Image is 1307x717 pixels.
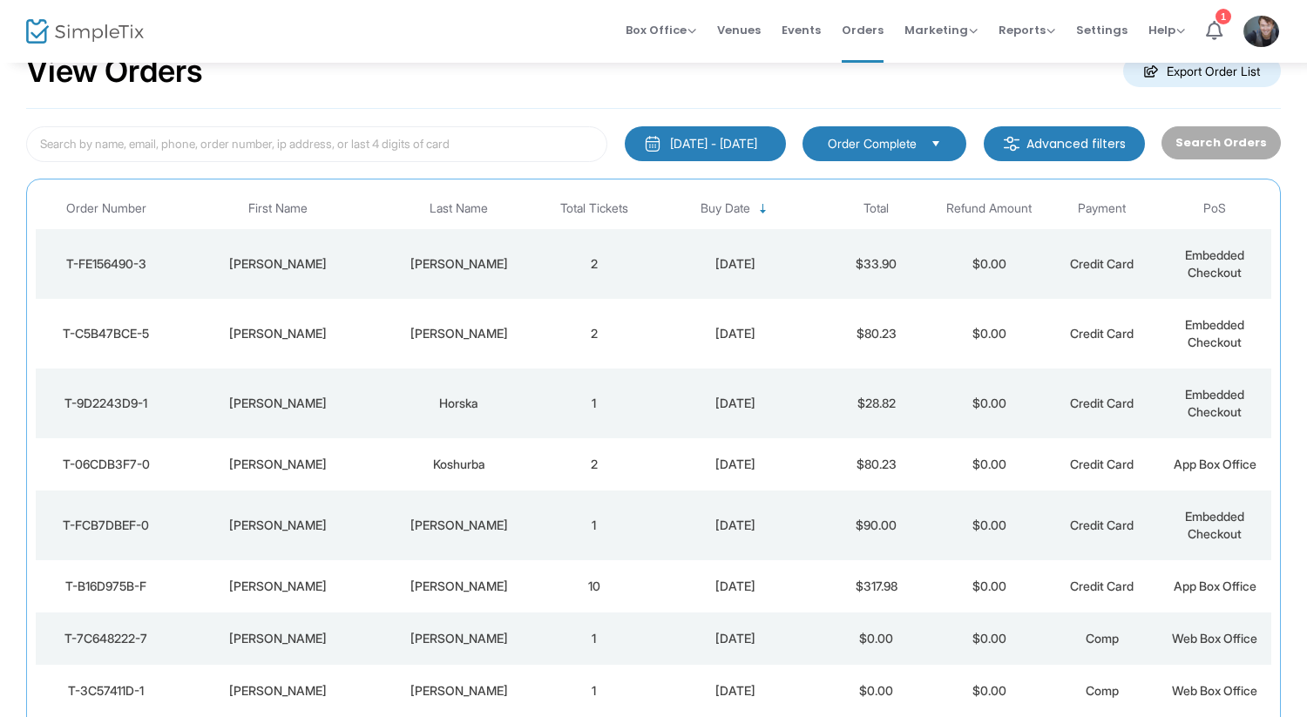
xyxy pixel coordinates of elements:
[538,665,650,717] td: 1
[40,682,173,700] div: T-3C57411D-1
[842,8,884,52] span: Orders
[1070,326,1134,341] span: Credit Card
[1003,135,1020,152] img: filter
[1070,256,1134,271] span: Credit Card
[384,395,533,412] div: Horska
[1185,387,1244,419] span: Embedded Checkout
[538,560,650,612] td: 10
[820,229,932,299] td: $33.90
[538,438,650,490] td: 2
[181,255,376,273] div: MICHAEL
[1086,683,1119,698] span: Comp
[26,52,203,91] h2: View Orders
[932,490,1045,560] td: $0.00
[984,126,1145,161] m-button: Advanced filters
[1172,683,1257,698] span: Web Box Office
[820,665,932,717] td: $0.00
[1078,201,1126,216] span: Payment
[756,202,770,216] span: Sortable
[384,578,533,595] div: HOWELL
[1203,201,1226,216] span: PoS
[26,126,607,162] input: Search by name, email, phone, order number, ip address, or last 4 digits of card
[181,395,376,412] div: Agnieszka
[538,612,650,665] td: 1
[248,201,308,216] span: First Name
[932,665,1045,717] td: $0.00
[384,456,533,473] div: Koshurba
[40,578,173,595] div: T-B16D975B-F
[40,395,173,412] div: T-9D2243D9-1
[932,369,1045,438] td: $0.00
[932,438,1045,490] td: $0.00
[904,22,978,38] span: Marketing
[932,560,1045,612] td: $0.00
[820,612,932,665] td: $0.00
[924,134,948,153] button: Select
[1185,317,1244,349] span: Embedded Checkout
[655,517,816,534] div: 2025-08-26
[1070,396,1134,410] span: Credit Card
[655,325,816,342] div: 2025-08-26
[782,8,821,52] span: Events
[932,188,1045,229] th: Refund Amount
[40,456,173,473] div: T-06CDB3F7-0
[538,299,650,369] td: 2
[181,630,376,647] div: Mayson
[40,630,173,647] div: T-7C648222-7
[1148,22,1185,38] span: Help
[384,682,533,700] div: Amirault
[66,201,146,216] span: Order Number
[655,395,816,412] div: 2025-08-26
[828,135,917,152] span: Order Complete
[717,8,761,52] span: Venues
[538,188,650,229] th: Total Tickets
[1185,247,1244,280] span: Embedded Checkout
[1174,457,1256,471] span: App Box Office
[384,255,533,273] div: CUSTODIO
[655,578,816,595] div: 2025-08-26
[625,126,786,161] button: [DATE] - [DATE]
[820,560,932,612] td: $317.98
[701,201,750,216] span: Buy Date
[655,682,816,700] div: 2025-08-26
[644,135,661,152] img: monthly
[1123,55,1281,87] m-button: Export Order List
[538,369,650,438] td: 1
[40,517,173,534] div: T-FCB7DBEF-0
[1070,457,1134,471] span: Credit Card
[999,22,1055,38] span: Reports
[181,578,376,595] div: ROBERT
[538,490,650,560] td: 1
[1086,631,1119,646] span: Comp
[1185,509,1244,541] span: Embedded Checkout
[820,188,932,229] th: Total
[1216,6,1231,22] div: 1
[40,255,173,273] div: T-FE156490-3
[670,135,757,152] div: [DATE] - [DATE]
[181,517,376,534] div: Jasmine
[820,299,932,369] td: $80.23
[1070,578,1134,593] span: Credit Card
[384,517,533,534] div: William
[626,22,696,38] span: Box Office
[1076,8,1128,52] span: Settings
[1070,517,1134,532] span: Credit Card
[820,369,932,438] td: $28.82
[932,612,1045,665] td: $0.00
[820,438,932,490] td: $80.23
[384,630,533,647] div: Sonntag
[181,682,376,700] div: Dave
[36,188,1271,717] div: Data table
[384,325,533,342] div: Dietrich
[932,229,1045,299] td: $0.00
[430,201,488,216] span: Last Name
[655,630,816,647] div: 2025-08-26
[181,456,376,473] div: Robert
[181,325,376,342] div: Annemarie
[820,490,932,560] td: $90.00
[1172,631,1257,646] span: Web Box Office
[655,456,816,473] div: 2025-08-26
[40,325,173,342] div: T-C5B47BCE-5
[655,255,816,273] div: 2025-08-26
[538,229,650,299] td: 2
